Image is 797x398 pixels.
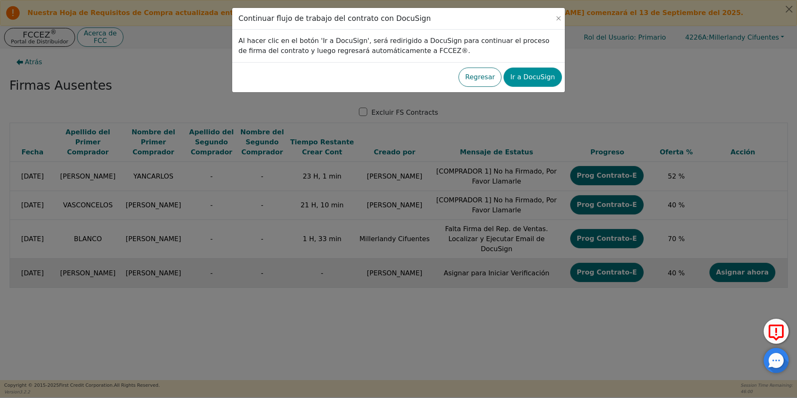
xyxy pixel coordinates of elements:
h3: Continuar flujo de trabajo del contrato con DocuSign [238,14,431,23]
button: Ir a DocuSign [504,68,561,87]
button: Reportar Error a FCC [764,319,789,344]
button: Close [554,14,563,23]
p: Al hacer clic en el botón 'Ir a DocuSign', será redirigido a DocuSign para continuar el proceso d... [238,36,559,56]
button: Regresar [459,68,501,87]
